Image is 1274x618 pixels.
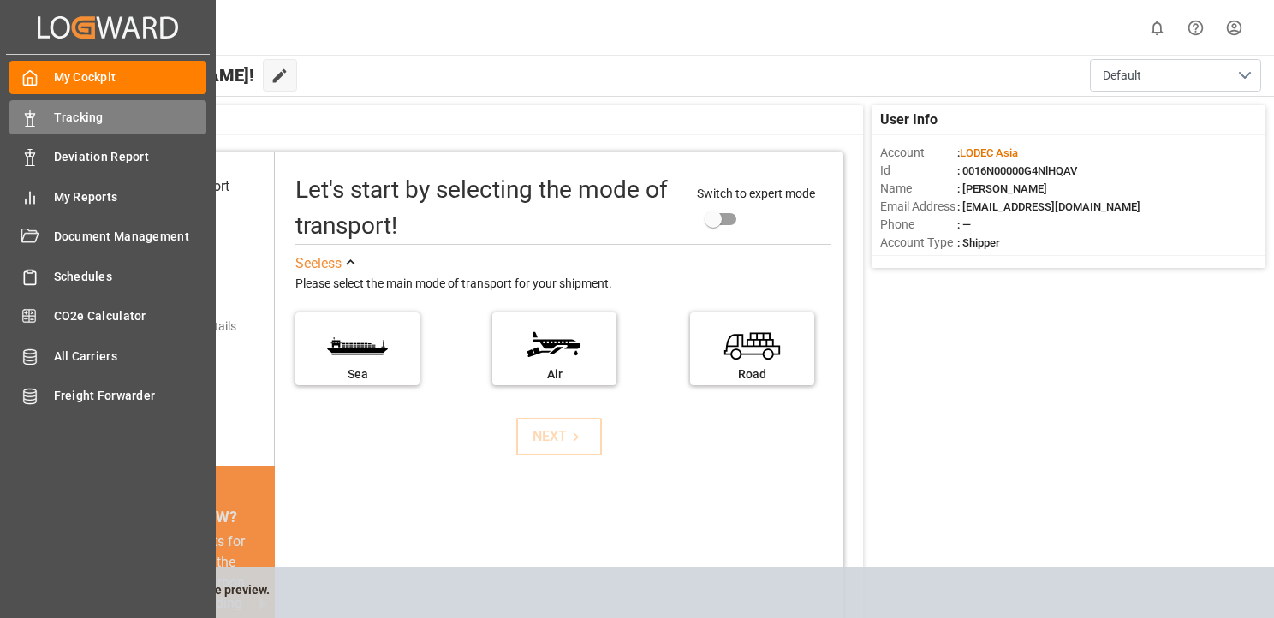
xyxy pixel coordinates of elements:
a: Deviation Report [9,140,206,174]
span: All Carriers [54,348,207,365]
span: CO2e Calculator [54,307,207,325]
div: See less [295,253,342,274]
span: Id [880,162,957,180]
span: : Shipper [957,236,1000,249]
a: CO2e Calculator [9,300,206,333]
a: Document Management [9,220,206,253]
span: Default [1103,67,1141,85]
a: Freight Forwarder [9,379,206,413]
button: Help Center [1176,9,1215,47]
div: Air [501,365,608,383]
button: open menu [1090,59,1261,92]
span: : 0016N00000G4NlHQAV [957,164,1077,177]
span: Account [880,144,957,162]
a: My Cockpit [9,61,206,94]
a: Tracking [9,100,206,134]
span: : [EMAIL_ADDRESS][DOMAIN_NAME] [957,200,1140,213]
span: Account Type [880,234,957,252]
button: show 0 new notifications [1138,9,1176,47]
span: : [957,146,1018,159]
span: My Cockpit [54,68,207,86]
span: Tracking [54,109,207,127]
a: All Carriers [9,339,206,372]
span: Schedules [54,268,207,286]
div: NEXT [533,426,585,447]
span: Email Address [880,198,957,216]
span: Deviation Report [54,148,207,166]
span: : [PERSON_NAME] [957,182,1047,195]
span: Name [880,180,957,198]
div: Road [699,365,806,383]
span: : — [957,218,971,231]
div: Let's start by selecting the mode of transport! [295,172,680,244]
div: Please select the main mode of transport for your shipment. [295,274,830,294]
span: Document Management [54,228,207,246]
span: Phone [880,216,957,234]
a: My Reports [9,180,206,213]
div: Add shipping details [129,318,236,336]
span: User Info [880,110,938,130]
span: Switch to expert mode [697,187,815,200]
a: Schedules [9,259,206,293]
span: My Reports [54,188,207,206]
span: LODEC Asia [960,146,1018,159]
span: Hello [PERSON_NAME]! [70,59,254,92]
div: Sea [304,365,411,383]
button: NEXT [516,418,602,455]
span: Freight Forwarder [54,387,207,405]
